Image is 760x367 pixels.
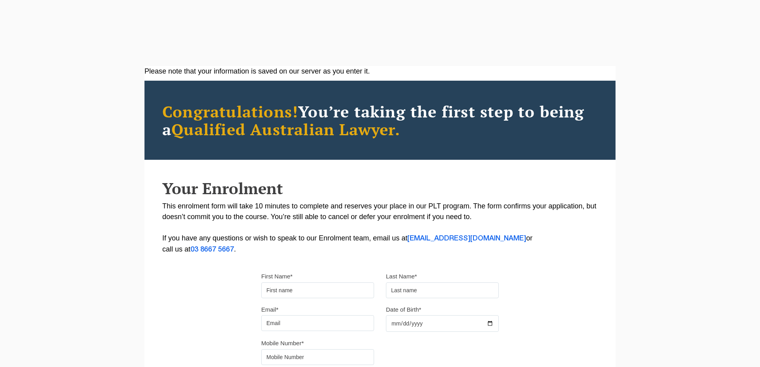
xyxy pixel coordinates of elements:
input: Last name [386,282,499,298]
span: Qualified Australian Lawyer. [171,119,400,140]
span: Congratulations! [162,101,298,122]
p: This enrolment form will take 10 minutes to complete and reserves your place in our PLT program. ... [162,201,598,255]
input: Email [261,315,374,331]
label: Date of Birth* [386,306,421,314]
input: Mobile Number [261,349,374,365]
div: Please note that your information is saved on our server as you enter it. [144,66,616,77]
label: Email* [261,306,278,314]
label: First Name* [261,272,293,280]
h2: You’re taking the first step to being a [162,102,598,138]
input: First name [261,282,374,298]
a: 03 8667 5667 [190,246,234,253]
a: [EMAIL_ADDRESS][DOMAIN_NAME] [407,235,526,242]
label: Mobile Number* [261,339,304,347]
h2: Your Enrolment [162,180,598,197]
label: Last Name* [386,272,417,280]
